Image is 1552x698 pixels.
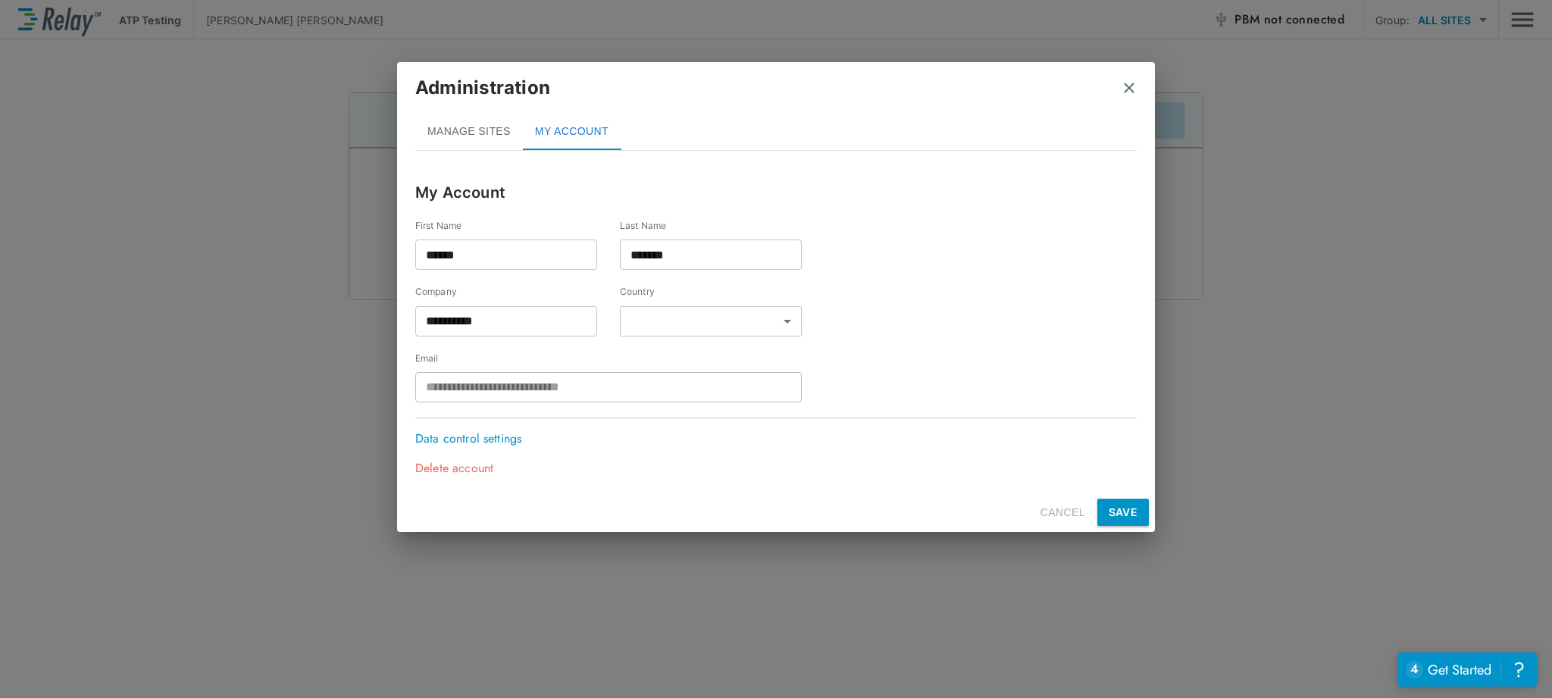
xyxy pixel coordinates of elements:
label: First Name [415,219,620,232]
button: MANAGE SITES [415,114,523,150]
iframe: Resource center [1397,653,1537,687]
label: Company [415,285,620,298]
label: Country [620,285,824,298]
p: My Account [415,181,1137,204]
button: close [1122,80,1137,95]
p: Delete account [415,459,514,477]
p: Administration [415,74,550,102]
label: Last Name [620,219,802,232]
img: Close [1122,80,1137,95]
p: Data control settings [415,430,529,448]
button: CANCEL [1034,499,1091,527]
button: MY ACCOUNT [523,114,621,150]
button: SAVE [1097,499,1149,526]
label: Email [415,352,824,365]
